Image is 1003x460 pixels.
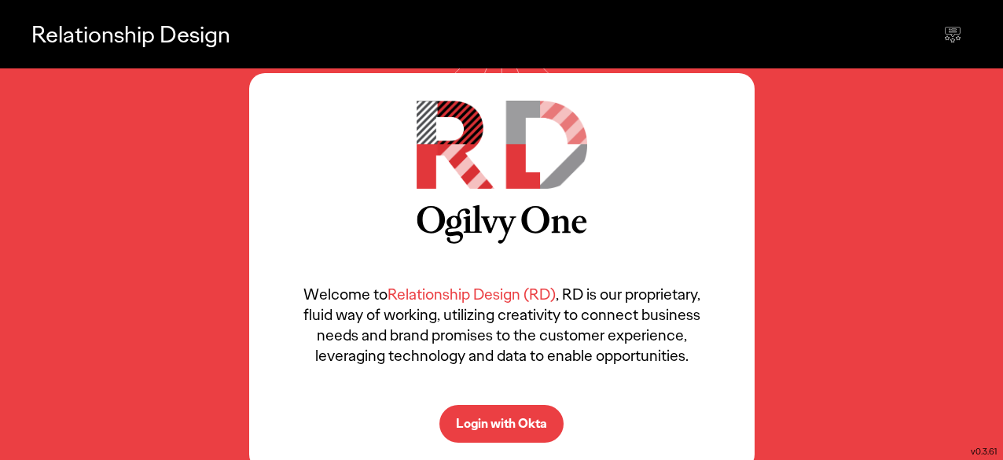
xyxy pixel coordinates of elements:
[417,101,587,189] img: RD Logo
[934,16,972,53] div: Send feedback
[388,284,556,304] span: Relationship Design (RD)
[456,418,547,430] p: Login with Okta
[296,284,707,366] p: Welcome to , RD is our proprietary, fluid way of working, utilizing creativity to connect busines...
[31,18,230,50] p: Relationship Design
[439,405,564,443] button: Login with Okta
